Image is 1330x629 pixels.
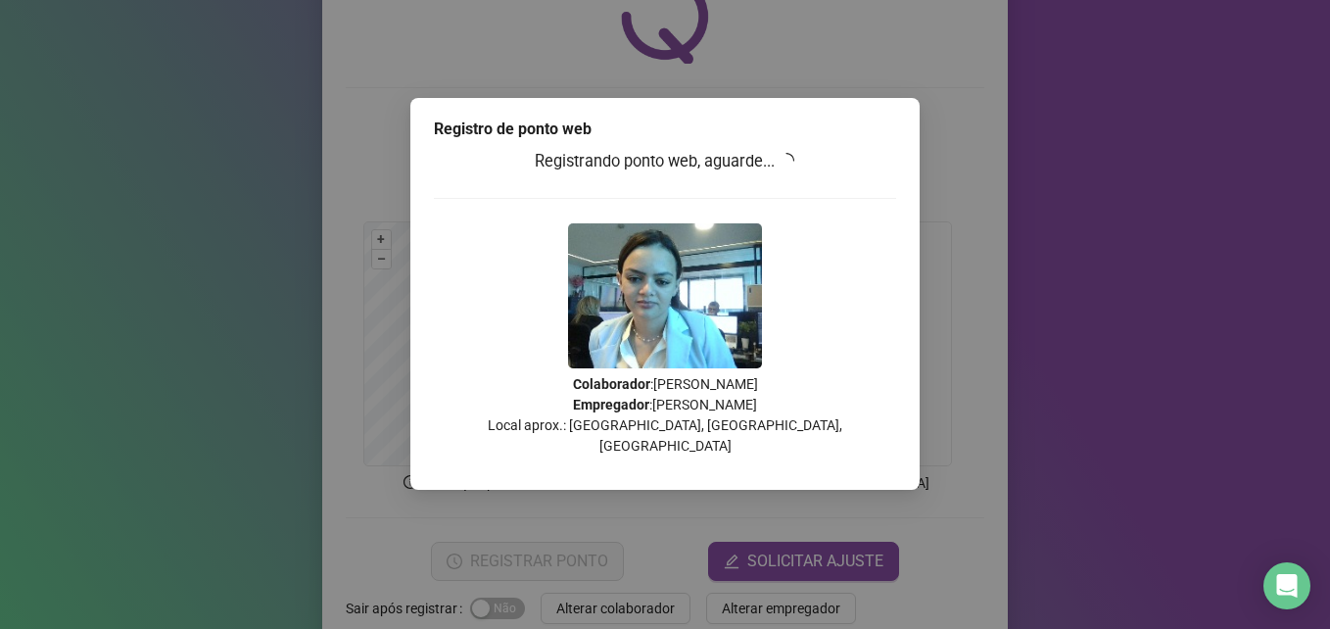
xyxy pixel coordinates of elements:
[573,376,650,392] strong: Colaborador
[568,223,762,368] img: 2Q==
[573,397,649,412] strong: Empregador
[434,149,896,174] h3: Registrando ponto web, aguarde...
[434,118,896,141] div: Registro de ponto web
[434,374,896,457] p: : [PERSON_NAME] : [PERSON_NAME] Local aprox.: [GEOGRAPHIC_DATA], [GEOGRAPHIC_DATA], [GEOGRAPHIC_D...
[1263,562,1310,609] div: Open Intercom Messenger
[779,153,794,169] span: loading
